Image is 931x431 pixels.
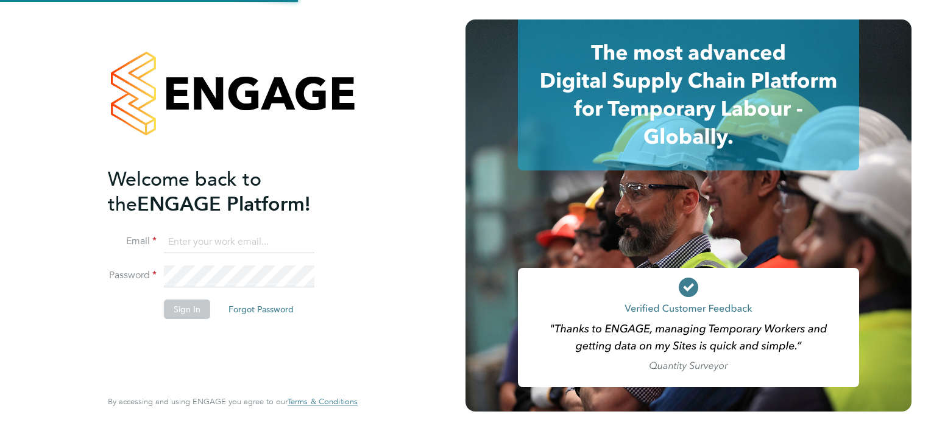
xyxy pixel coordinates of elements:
[108,269,157,282] label: Password
[108,167,261,216] span: Welcome back to the
[108,235,157,248] label: Email
[108,396,358,407] span: By accessing and using ENGAGE you agree to our
[288,397,358,407] a: Terms & Conditions
[219,300,303,319] button: Forgot Password
[108,167,345,217] h2: ENGAGE Platform!
[164,231,314,253] input: Enter your work email...
[164,300,210,319] button: Sign In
